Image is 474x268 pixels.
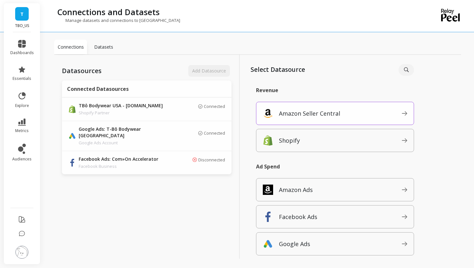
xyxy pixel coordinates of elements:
img: api.shopify.svg [263,135,273,146]
p: Shopify [279,136,300,145]
p: Revenue [256,87,414,94]
p: Connections and Datasets [57,6,160,17]
img: api.amazon.svg [263,108,273,119]
p: Connections [58,44,84,50]
p: Google Ads: T-Bô Bodywear [GEOGRAPHIC_DATA] [79,126,169,139]
p: TBô Bodywear USA - [DOMAIN_NAME] [79,102,169,110]
img: api.amazonads.svg [263,185,273,195]
img: api.google.svg [68,132,76,140]
p: Ad Spend [256,163,414,170]
img: api.google.svg [263,239,273,249]
p: Disconnected [198,157,225,162]
span: metrics [15,128,29,133]
span: T [20,10,24,18]
p: Datasources [62,66,102,75]
img: api.fb.svg [68,159,76,167]
p: Google Ads [279,239,310,248]
img: api.fb.svg [263,212,273,222]
img: profile picture [15,246,28,259]
p: Connected [204,104,225,109]
span: explore [15,103,29,108]
p: Select Datasource [251,65,316,74]
input: Search for a source... [399,64,414,76]
span: audiences [12,157,32,162]
p: Connected [204,130,225,136]
p: Facebook Ads [279,212,317,221]
p: Facebook Business [79,163,169,169]
p: Connected Datasources [67,86,129,92]
p: Amazon Seller Central [279,109,340,118]
p: Google Ads Account [79,139,169,146]
p: Shopify Partner [79,110,169,116]
span: dashboards [10,50,34,55]
p: Datasets [94,44,113,50]
p: Manage datasets and connections to [GEOGRAPHIC_DATA] [54,17,180,23]
img: api.shopify.svg [68,105,76,113]
p: TBO_US [10,23,34,28]
span: essentials [13,76,31,81]
p: Facebook Ads: Com»On Accelerator [79,156,169,163]
p: Amazon Ads [279,185,313,194]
